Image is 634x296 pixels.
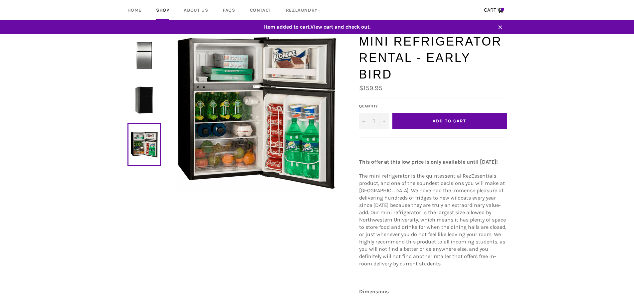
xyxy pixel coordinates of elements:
[216,0,242,20] a: FAQs
[131,42,158,69] img: Mini Refrigerator Rental - Early Bird
[177,0,215,20] a: About Us
[149,0,176,20] a: Shop
[279,0,327,20] a: RezLaundry
[121,20,514,34] a: Item added to cart.View cart and check out.
[359,84,382,92] span: $159.95
[359,33,507,83] h1: Mini Refrigerator Rental - Early Bird
[481,3,507,17] a: CART
[359,288,389,295] strong: Dimensions
[121,0,148,20] a: Home
[359,173,506,267] span: The mini refrigerator is the quintessential RezEssentials product, and one of the soundest decisi...
[121,23,514,31] span: Item added to cart. .
[311,24,369,30] span: View cart and check out
[131,86,158,113] img: Mini Refrigerator Rental - Early Bird
[392,113,507,129] button: Add to Cart
[359,159,498,165] strong: This offer at this low price is only available until [DATE]!
[379,113,389,129] button: Increase quantity
[177,33,336,193] img: Mini Refrigerator Rental - Early Bird
[359,113,369,129] button: Decrease quantity
[359,103,389,109] label: Quantity
[433,118,466,123] span: Add to Cart
[243,0,278,20] a: Contact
